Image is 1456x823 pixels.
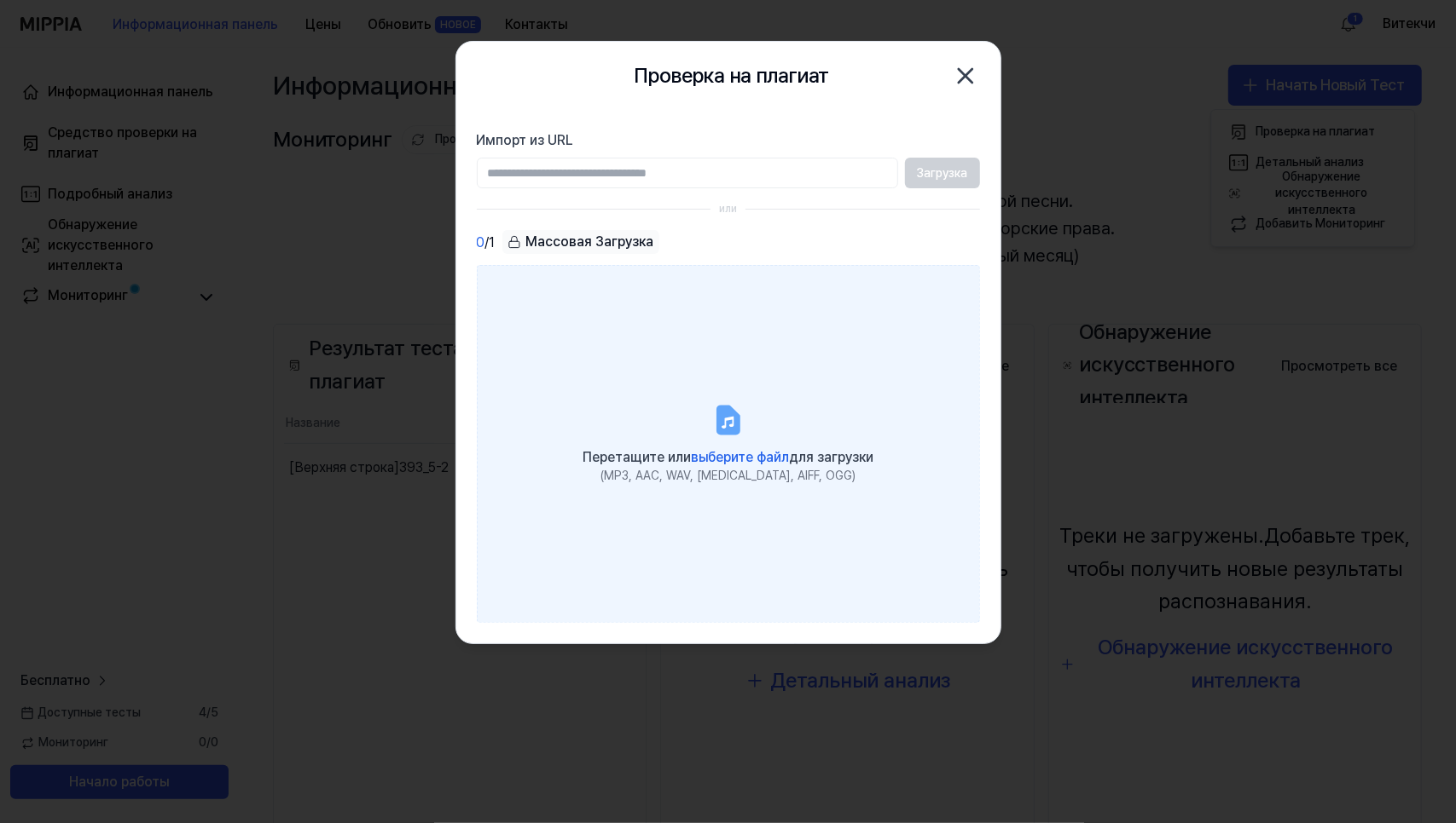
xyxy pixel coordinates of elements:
[526,232,654,252] ya-tr-span: Массовая Загрузка
[477,230,496,255] div: / 1
[634,63,829,88] ya-tr-span: Проверка на плагиат
[600,469,856,482] ya-tr-span: (MP3, AAC, WAV, [MEDICAL_DATA], AIFF, OGG)
[477,132,574,148] ya-tr-span: Импорт из URL
[691,449,789,465] ya-tr-span: выберите файл
[583,449,691,465] ya-tr-span: Перетащите или
[789,449,873,465] ya-tr-span: для загрузки
[502,230,659,255] button: Массовая Загрузка
[477,233,485,253] span: 0
[719,203,737,215] ya-tr-span: или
